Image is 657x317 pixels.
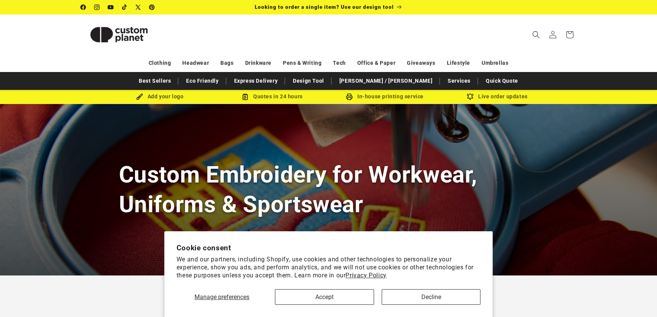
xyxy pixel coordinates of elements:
img: In-house printing [346,93,353,100]
div: In-house printing service [329,92,441,101]
h1: Custom Embroidery for Workwear, Uniforms & Sportswear [119,160,538,219]
button: Manage preferences [177,289,268,305]
span: Looking to order a single item? Use our design tool [255,4,394,10]
a: Express Delivery [230,74,282,88]
a: Headwear [182,56,209,70]
a: Design Tool [289,74,328,88]
a: Clothing [149,56,171,70]
a: Custom Planet [78,14,160,54]
a: Best Sellers [135,74,175,88]
div: Quotes in 24 hours [216,92,329,101]
img: Order updates [467,93,474,100]
a: Bags [220,56,233,70]
a: Services [444,74,474,88]
img: Custom Planet [81,18,157,52]
a: Drinkware [245,56,271,70]
summary: Search [528,26,545,43]
a: Tech [333,56,345,70]
button: Decline [382,289,480,305]
a: Lifestyle [447,56,470,70]
div: Add your logo [104,92,216,101]
img: Brush Icon [136,93,143,100]
a: [PERSON_NAME] / [PERSON_NAME] [336,74,436,88]
img: Order Updates Icon [242,93,249,100]
a: Giveaways [407,56,435,70]
a: Privacy Policy [345,272,386,279]
a: Office & Paper [357,56,395,70]
p: We and our partners, including Shopify, use cookies and other technologies to personalize your ex... [177,256,481,279]
span: Manage preferences [194,293,249,301]
button: Accept [275,289,374,305]
a: Eco Friendly [182,74,222,88]
a: Umbrellas [482,56,508,70]
h2: Cookie consent [177,243,481,252]
a: Quick Quote [482,74,522,88]
div: Live order updates [441,92,554,101]
a: Pens & Writing [283,56,321,70]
